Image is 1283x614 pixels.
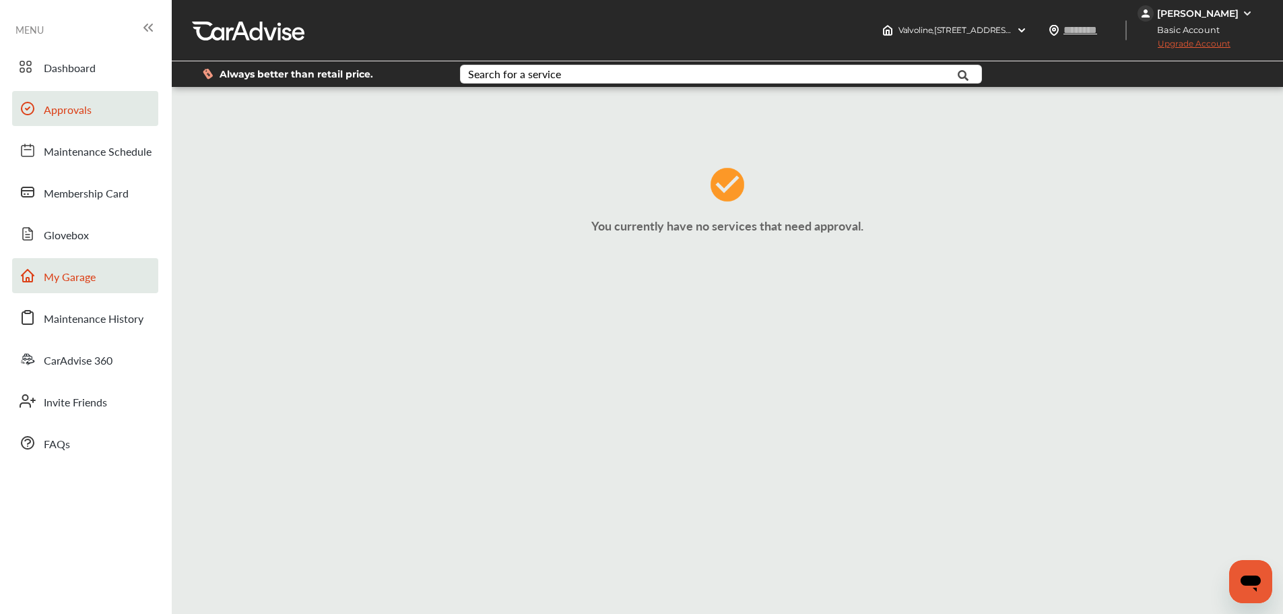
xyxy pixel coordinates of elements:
span: FAQs [44,436,70,454]
span: Dashboard [44,60,96,78]
span: Always better than retail price. [220,69,373,79]
span: My Garage [44,269,96,286]
span: Valvoline , [STREET_ADDRESS] [GEOGRAPHIC_DATA] , MN 55427 [898,25,1142,35]
a: Invite Friends [12,383,158,419]
img: header-home-logo.8d720a4f.svg [882,25,893,36]
span: Maintenance Schedule [44,144,152,161]
a: FAQs [12,425,158,460]
img: header-divider.bc55588e.svg [1125,20,1127,40]
a: Glovebox [12,216,158,251]
span: Upgrade Account [1138,38,1230,55]
span: CarAdvise 360 [44,352,112,370]
img: location_vector.a44bc228.svg [1049,25,1059,36]
span: Maintenance History [44,311,143,328]
iframe: Button to launch messaging window [1229,560,1272,603]
span: Membership Card [44,185,129,203]
span: Approvals [44,102,92,119]
div: Search for a service [468,69,561,80]
a: Approvals [12,91,158,126]
img: dollor_label_vector.a70140d1.svg [203,68,213,80]
span: MENU [15,24,44,35]
p: You currently have no services that need approval. [175,217,1280,234]
a: My Garage [12,258,158,293]
a: Maintenance Schedule [12,133,158,168]
img: header-down-arrow.9dd2ce7d.svg [1016,25,1027,36]
div: [PERSON_NAME] [1157,7,1239,20]
span: Basic Account [1139,23,1230,37]
span: Glovebox [44,227,89,245]
span: Invite Friends [44,394,107,412]
img: WGsFRI8htEPBVLJbROoPRyZpYNWhNONpIPPETTm6eUC0GeLEiAAAAAElFTkSuQmCC [1242,8,1253,19]
a: CarAdvise 360 [12,342,158,377]
img: jVpblrzwTbfkPYzPPzSLxeg0AAAAASUVORK5CYII= [1138,5,1154,22]
a: Dashboard [12,49,158,84]
a: Membership Card [12,175,158,210]
a: Maintenance History [12,300,158,335]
